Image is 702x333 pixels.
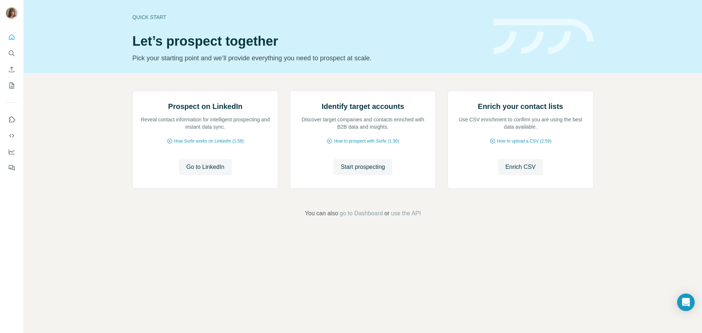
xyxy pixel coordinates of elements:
button: use the API [391,209,421,218]
p: Pick your starting point and we’ll provide everything you need to prospect at scale. [132,53,485,63]
button: go to Dashboard [340,209,383,218]
div: Quick start [132,14,485,21]
div: Open Intercom Messenger [677,294,695,311]
p: Discover target companies and contacts enriched with B2B data and insights. [298,116,428,130]
button: Use Surfe on LinkedIn [6,113,18,126]
span: Enrich CSV [505,163,536,171]
button: Use Surfe API [6,129,18,142]
p: Reveal contact information for intelligent prospecting and instant data sync. [140,116,271,130]
button: My lists [6,79,18,92]
p: Use CSV enrichment to confirm you are using the best data available. [455,116,586,130]
h2: Identify target accounts [322,101,404,111]
span: Go to LinkedIn [186,163,224,171]
img: Avatar [6,7,18,19]
h1: Let’s prospect together [132,34,485,49]
button: Quick start [6,31,18,44]
button: Search [6,47,18,60]
button: Go to LinkedIn [179,159,231,175]
h2: Prospect on LinkedIn [168,101,242,111]
span: Start prospecting [341,163,385,171]
span: or [384,209,389,218]
span: How to prospect with Surfe (1:30) [334,138,399,144]
img: banner [494,19,593,54]
span: How Surfe works on LinkedIn (1:58) [174,138,244,144]
span: How to upload a CSV (2:59) [497,138,551,144]
h2: Enrich your contact lists [478,101,563,111]
button: Feedback [6,161,18,174]
button: Dashboard [6,145,18,158]
button: Enrich CSV [6,63,18,76]
button: Enrich CSV [498,159,543,175]
span: You can also [305,209,338,218]
button: Start prospecting [333,159,392,175]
